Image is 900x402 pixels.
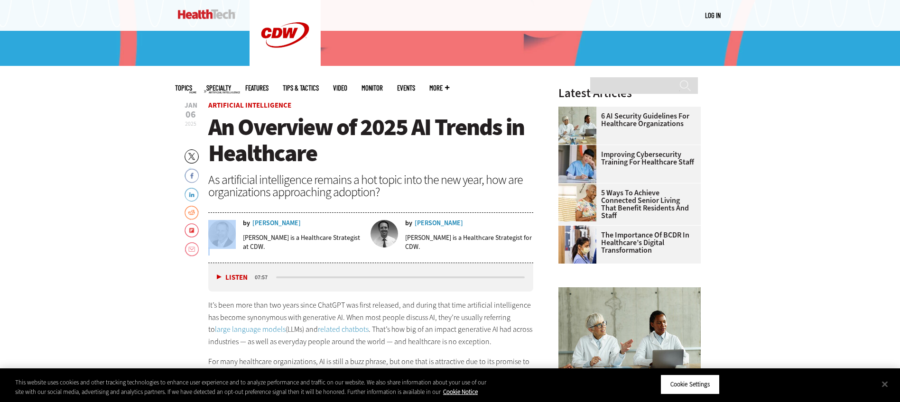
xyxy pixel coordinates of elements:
[243,220,250,227] span: by
[185,120,196,128] span: 2025
[252,220,301,227] a: [PERSON_NAME]
[443,388,478,396] a: More information about your privacy
[405,233,533,251] p: [PERSON_NAME] is a Healthcare Strategist for CDW.
[558,231,695,254] a: The Importance of BCDR in Healthcare’s Digital Transformation
[206,84,231,91] span: Specialty
[558,107,601,114] a: Doctors meeting in the office
[558,145,596,183] img: nurse studying on computer
[208,174,534,198] div: As artificial intelligence remains a hot topic into the new year, how are organizations approachi...
[558,287,701,394] img: Doctors meeting in the office
[185,102,197,109] span: Jan
[558,183,601,191] a: Networking Solutions for Senior Living
[208,111,524,169] span: An Overview of 2025 AI Trends in Healthcare
[208,263,534,292] div: media player
[283,84,319,91] a: Tips & Tactics
[415,220,463,227] a: [PERSON_NAME]
[245,84,269,91] a: Features
[660,375,720,394] button: Cookie Settings
[15,378,495,396] div: This website uses cookies and other tracking technologies to enhance user experience and to analy...
[318,324,369,334] a: related chatbots
[208,100,291,110] a: Artificial Intelligence
[243,233,364,251] p: [PERSON_NAME] is a Healthcare Strategist at CDW.
[558,87,701,99] h3: Latest Articles
[178,9,235,19] img: Home
[705,11,721,19] a: Log in
[397,84,415,91] a: Events
[558,189,695,219] a: 5 Ways to Achieve Connected Senior Living That Benefit Residents and Staff
[250,63,321,73] a: CDW
[175,84,192,91] span: Topics
[429,84,449,91] span: More
[558,112,695,128] a: 6 AI Security Guidelines for Healthcare Organizations
[558,145,601,153] a: nurse studying on computer
[558,226,601,233] a: Doctors reviewing tablet
[185,110,197,119] span: 06
[253,273,275,282] div: duration
[705,10,721,20] div: User menu
[362,84,383,91] a: MonITor
[215,324,286,334] a: large language models
[558,183,596,221] img: Networking Solutions for Senior Living
[558,151,695,166] a: Improving Cybersecurity Training for Healthcare Staff
[208,220,236,247] img: Benjamin Sokolow
[217,274,248,281] button: Listen
[208,299,534,347] p: It’s been more than two years since ChatGPT was first released, and during that time artificial i...
[333,84,347,91] a: Video
[371,220,398,247] img: Lee Pierce
[558,107,596,145] img: Doctors meeting in the office
[405,220,412,227] span: by
[874,374,895,394] button: Close
[558,226,596,264] img: Doctors reviewing tablet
